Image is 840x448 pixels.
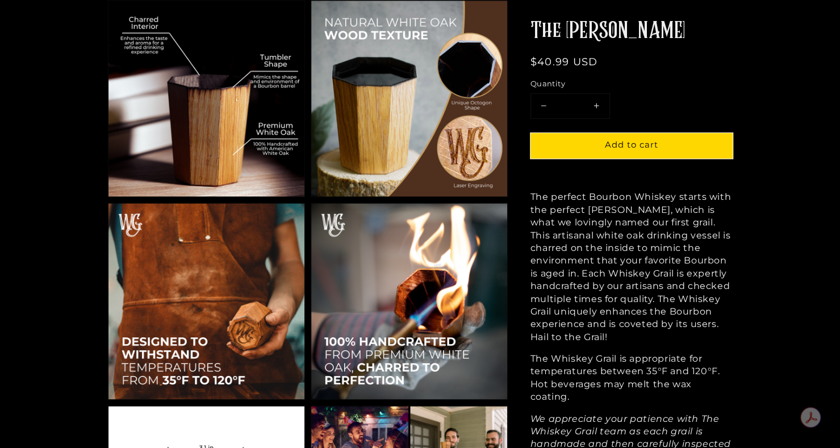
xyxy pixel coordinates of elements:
[530,133,733,159] button: Add to cart
[530,17,733,47] h1: The [PERSON_NAME]
[311,1,507,196] img: Natural White Oak
[108,203,304,399] img: 35 to 120F
[530,191,733,344] p: The perfect Bourbon Whiskey starts with the perfect [PERSON_NAME], which is what we lovingly name...
[530,56,598,69] span: $40.99 USD
[311,203,507,399] img: Handcrafted
[605,140,658,150] span: Add to cart
[530,354,720,403] span: The Whiskey Grail is appropriate for temperatures between 35°F and 120°F. Hot beverages may melt ...
[108,1,304,196] img: Grail Benefits
[530,79,733,90] label: Quantity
